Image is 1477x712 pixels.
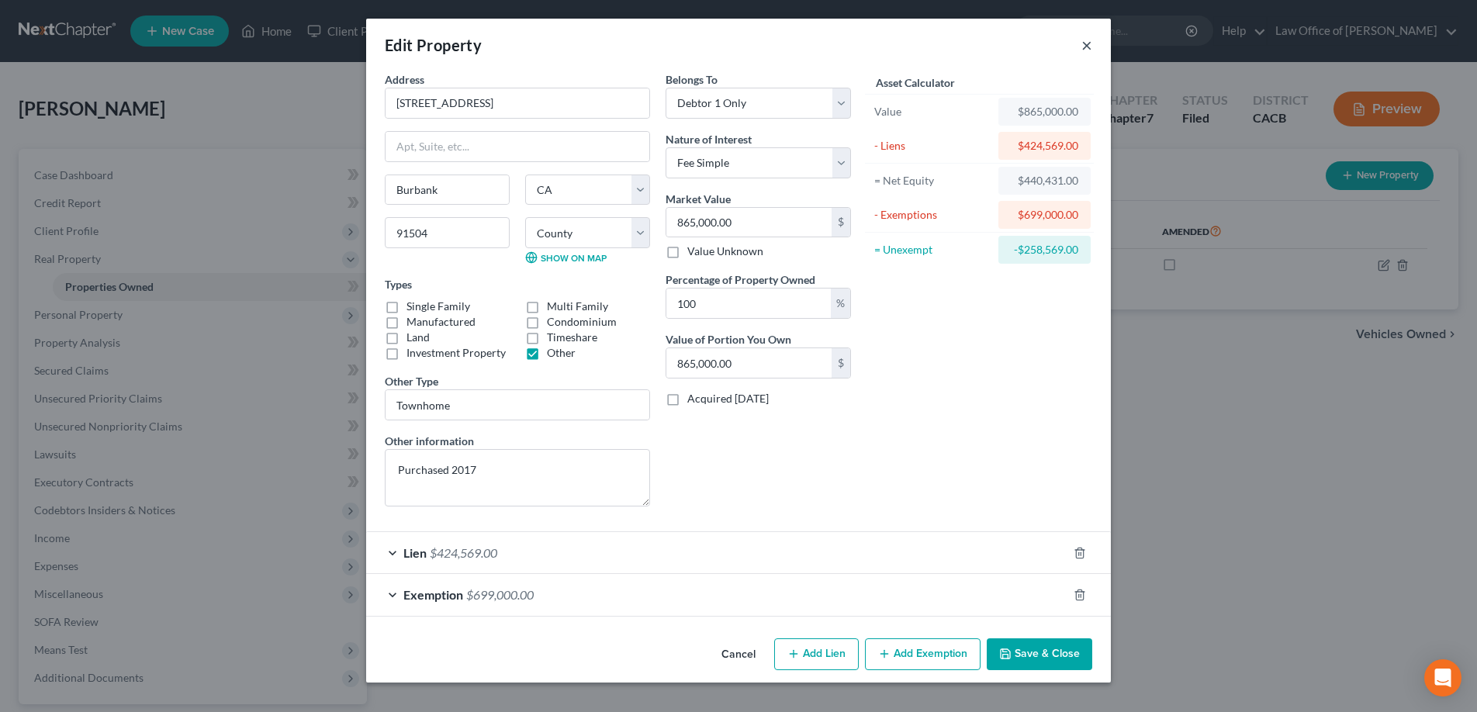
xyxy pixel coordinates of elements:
label: Asset Calculator [876,74,955,91]
div: Open Intercom Messenger [1424,659,1461,696]
span: Lien [403,545,427,560]
div: $440,431.00 [1011,173,1078,188]
button: Add Lien [774,638,859,671]
label: Nature of Interest [666,131,752,147]
label: Types [385,276,412,292]
div: $865,000.00 [1011,104,1078,119]
div: $ [832,348,850,378]
input: Enter city... [386,175,509,205]
div: Value [874,104,991,119]
div: Edit Property [385,34,482,56]
div: $699,000.00 [1011,207,1078,223]
div: = Unexempt [874,242,991,257]
input: Enter zip... [385,217,510,248]
label: Market Value [666,191,731,207]
span: $424,569.00 [430,545,497,560]
label: Single Family [406,299,470,314]
input: 0.00 [666,208,832,237]
input: 0.00 [666,348,832,378]
label: Value Unknown [687,244,763,259]
label: Other information [385,433,474,449]
button: Cancel [709,640,768,671]
div: - Liens [874,138,991,154]
label: Multi Family [547,299,608,314]
input: Apt, Suite, etc... [386,132,649,161]
div: $ [832,208,850,237]
label: Other [547,345,576,361]
div: % [831,289,850,318]
span: $699,000.00 [466,587,534,602]
div: = Net Equity [874,173,991,188]
label: Value of Portion You Own [666,331,791,347]
button: Add Exemption [865,638,981,671]
span: Belongs To [666,73,718,86]
label: Manufactured [406,314,476,330]
label: Acquired [DATE] [687,391,769,406]
span: Address [385,73,424,86]
button: × [1081,36,1092,54]
input: 0.00 [666,289,831,318]
span: Exemption [403,587,463,602]
label: Land [406,330,430,345]
input: Enter address... [386,88,649,118]
div: $424,569.00 [1011,138,1078,154]
div: - Exemptions [874,207,991,223]
a: Show on Map [525,251,607,264]
label: Timeshare [547,330,597,345]
div: -$258,569.00 [1011,242,1078,257]
label: Percentage of Property Owned [666,271,815,288]
label: Investment Property [406,345,506,361]
label: Other Type [385,373,438,389]
label: Condominium [547,314,617,330]
input: -- [386,390,649,420]
button: Save & Close [987,638,1092,671]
